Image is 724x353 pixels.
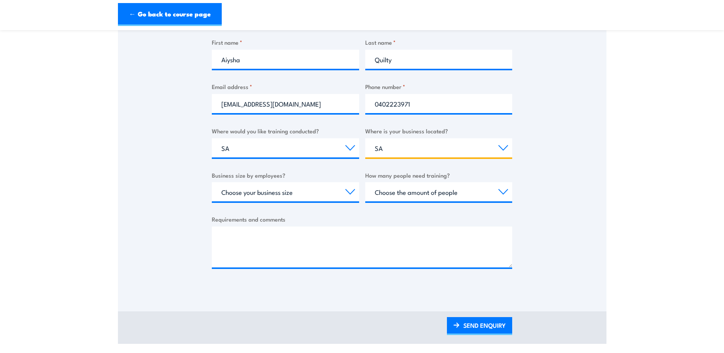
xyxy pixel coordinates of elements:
label: How many people need training? [365,171,513,180]
a: ← Go back to course page [118,3,222,26]
label: Business size by employees? [212,171,359,180]
a: SEND ENQUIRY [447,317,512,335]
label: Phone number [365,82,513,91]
label: Last name [365,38,513,47]
label: Email address [212,82,359,91]
label: First name [212,38,359,47]
label: Where is your business located? [365,126,513,135]
label: Where would you like training conducted? [212,126,359,135]
label: Requirements and comments [212,215,512,223]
